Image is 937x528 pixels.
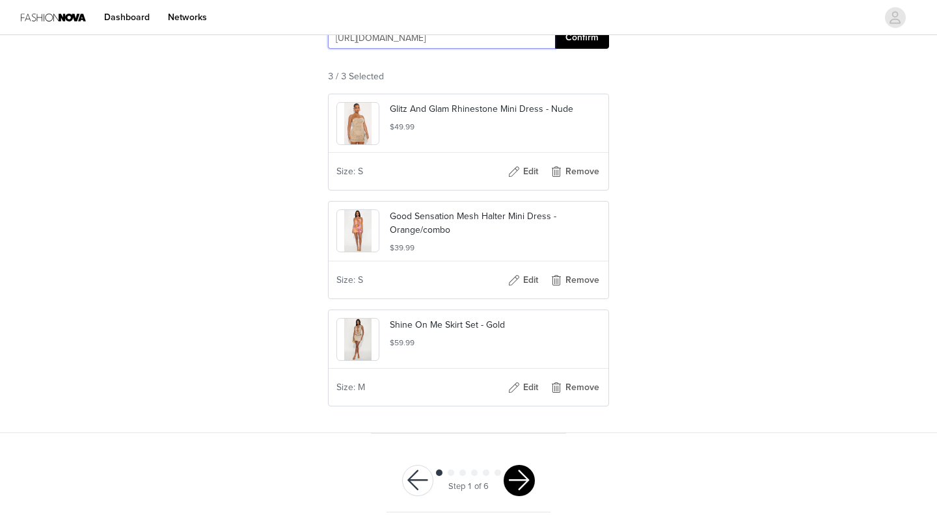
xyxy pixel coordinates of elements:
img: Fashion Nova Logo [21,3,86,32]
img: product image [344,103,372,144]
button: Remove [549,270,601,291]
span: 3 / 3 Selected [328,70,384,83]
p: Good Sensation Mesh Halter Mini Dress - Orange/combo [390,209,601,237]
span: Size: M [336,380,365,394]
div: Step 1 of 6 [448,481,489,494]
img: product image [344,319,372,360]
p: Glitz And Glam Rhinestone Mini Dress - Nude [390,102,601,116]
button: Confirm [555,28,609,49]
button: Remove [549,377,601,398]
button: Edit [496,377,549,398]
a: Networks [160,3,215,32]
span: Size: S [336,273,363,287]
span: Size: S [336,165,363,178]
img: product image [344,210,372,252]
div: avatar [889,7,901,28]
p: Shine On Me Skirt Set - Gold [390,318,601,332]
h5: $59.99 [390,337,601,349]
h5: $49.99 [390,121,601,133]
a: Dashboard [96,3,157,32]
button: Remove [549,161,601,182]
h5: $39.99 [390,242,601,254]
input: Checkout URL [328,28,555,49]
button: Edit [496,270,549,291]
button: Edit [496,161,549,182]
